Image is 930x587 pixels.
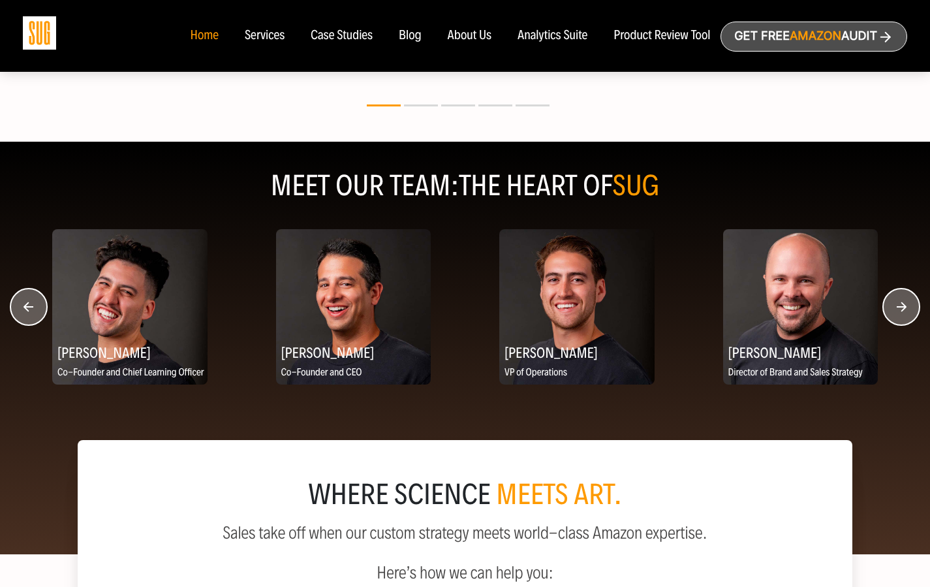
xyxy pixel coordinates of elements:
img: Marco Tejada, VP of Operations [499,229,655,385]
a: About Us [448,29,492,43]
a: Blog [399,29,422,43]
span: Amazon [790,29,841,43]
a: Home [190,29,218,43]
p: Here’s how we can help you: [109,553,822,582]
p: VP of Operations [499,365,655,381]
span: SUG [613,168,660,203]
h2: [PERSON_NAME] [52,340,208,365]
a: Services [245,29,285,43]
img: Daniel Tejada, Co-Founder and Chief Learning Officer [52,229,208,385]
a: Product Review Tool [613,29,710,43]
img: Brett Vetter, Director of Brand and Sales Strategy [723,229,878,385]
span: meets art. [496,477,622,512]
p: Co-Founder and Chief Learning Officer [52,365,208,381]
p: Sales take off when our custom strategy meets world-class Amazon expertise. [109,524,822,543]
h2: [PERSON_NAME] [723,340,878,365]
p: Director of Brand and Sales Strategy [723,365,878,381]
p: Co-Founder and CEO [276,365,431,381]
h2: [PERSON_NAME] [276,340,431,365]
img: Sug [23,16,56,50]
a: Get freeAmazonAudit [721,22,907,52]
a: Analytics Suite [518,29,587,43]
h2: [PERSON_NAME] [499,340,655,365]
img: Evan Kesner, Co-Founder and CEO [276,229,431,385]
a: Case Studies [311,29,373,43]
div: where science [109,482,822,508]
